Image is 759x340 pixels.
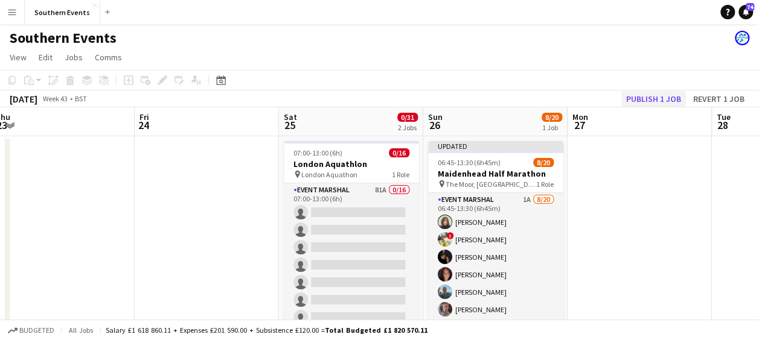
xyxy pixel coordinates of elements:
[446,180,536,189] span: The Moor, [GEOGRAPHIC_DATA]
[10,93,37,105] div: [DATE]
[19,326,54,335] span: Budgeted
[6,324,56,337] button: Budgeted
[426,118,443,132] span: 26
[284,141,419,320] app-job-card: 07:00-13:00 (6h)0/16London Aquathlon London Aquathon1 RoleEvent Marshal81A0/1607:00-13:00 (6h)
[138,118,149,132] span: 24
[25,1,100,24] button: Southern Events
[397,113,418,122] span: 0/31
[284,159,419,169] h3: London Aquathlon
[39,52,53,63] span: Edit
[95,52,122,63] span: Comms
[533,158,554,167] span: 8/20
[438,158,501,167] span: 06:45-13:30 (6h45m)
[65,52,83,63] span: Jobs
[571,118,588,132] span: 27
[10,29,117,47] h1: Southern Events
[66,326,95,335] span: All jobs
[738,5,753,19] a: 74
[398,123,417,132] div: 2 Jobs
[735,31,749,45] app-user-avatar: RunThrough Events
[325,326,428,335] span: Total Budgeted £1 820 570.11
[106,326,428,335] div: Salary £1 618 860.11 + Expenses £201 590.00 + Subsistence £120.00 =
[621,91,686,107] button: Publish 1 job
[542,123,562,132] div: 1 Job
[282,118,297,132] span: 25
[34,49,57,65] a: Edit
[389,148,409,157] span: 0/16
[572,112,588,122] span: Mon
[284,112,297,122] span: Sat
[746,3,754,11] span: 74
[447,232,454,239] span: !
[40,94,70,103] span: Week 43
[60,49,88,65] a: Jobs
[75,94,87,103] div: BST
[5,49,31,65] a: View
[301,170,357,179] span: London Aquathon
[715,118,731,132] span: 28
[428,168,563,179] h3: Maidenhead Half Marathon
[428,141,563,151] div: Updated
[139,112,149,122] span: Fri
[428,141,563,320] app-job-card: Updated06:45-13:30 (6h45m)8/20Maidenhead Half Marathon The Moor, [GEOGRAPHIC_DATA]1 RoleEvent Mar...
[10,52,27,63] span: View
[536,180,554,189] span: 1 Role
[392,170,409,179] span: 1 Role
[542,113,562,122] span: 8/20
[90,49,127,65] a: Comms
[688,91,749,107] button: Revert 1 job
[428,112,443,122] span: Sun
[293,148,342,157] span: 07:00-13:00 (6h)
[717,112,731,122] span: Tue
